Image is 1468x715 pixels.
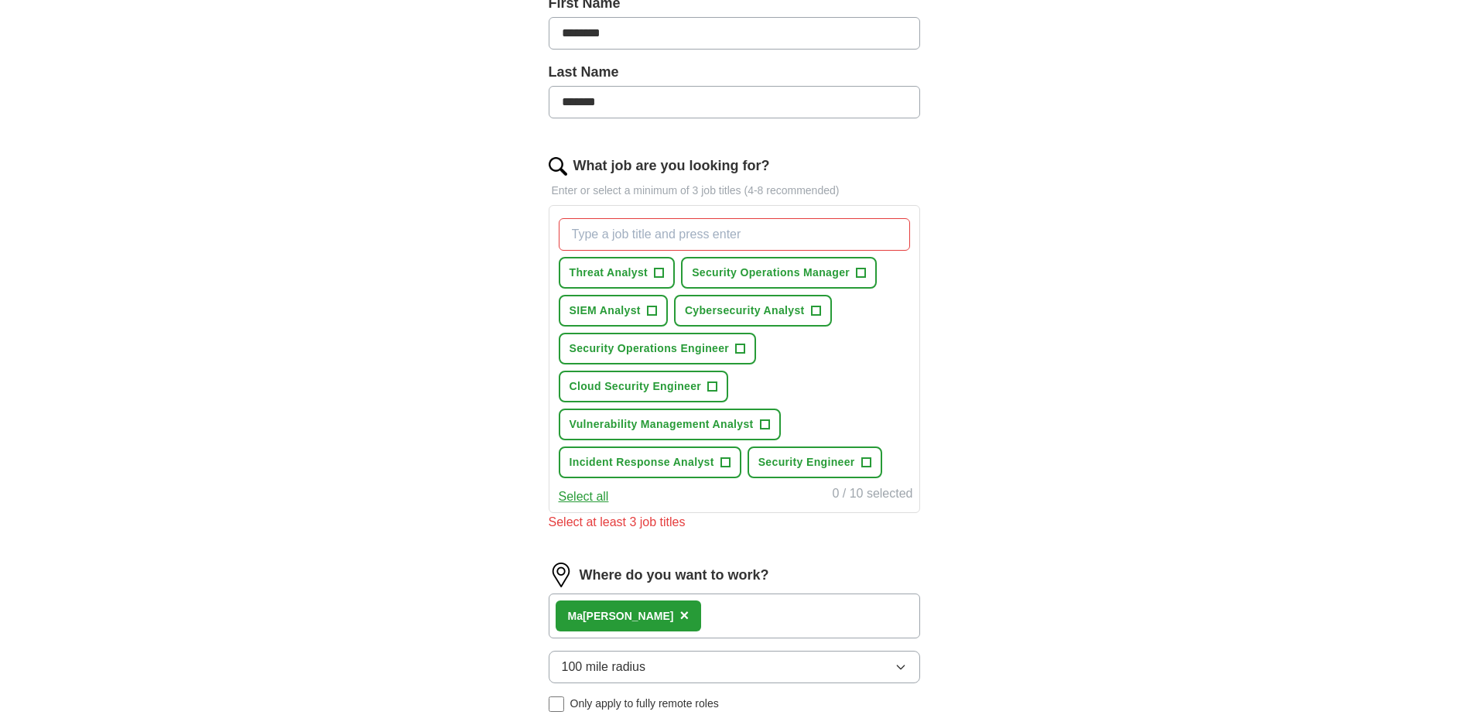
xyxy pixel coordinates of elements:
button: Cloud Security Engineer [559,371,729,402]
span: 100 mile radius [562,658,646,676]
div: Select at least 3 job titles [549,513,920,532]
span: SIEM Analyst [570,303,641,319]
button: SIEM Analyst [559,295,668,327]
span: Security Operations Engineer [570,340,730,357]
div: [PERSON_NAME] [568,608,674,624]
span: Security Engineer [758,454,855,470]
p: Enter or select a minimum of 3 job titles (4-8 recommended) [549,183,920,199]
label: Last Name [549,62,920,83]
input: Type a job title and press enter [559,218,910,251]
strong: Ma [568,610,583,622]
input: Only apply to fully remote roles [549,696,564,712]
span: Incident Response Analyst [570,454,714,470]
button: Vulnerability Management Analyst [559,409,781,440]
label: What job are you looking for? [573,156,770,176]
div: 0 / 10 selected [832,484,912,506]
span: Cloud Security Engineer [570,378,702,395]
button: Cybersecurity Analyst [674,295,832,327]
button: Security Operations Manager [681,257,877,289]
button: × [679,604,689,628]
span: Only apply to fully remote roles [570,696,719,712]
span: Cybersecurity Analyst [685,303,805,319]
button: Threat Analyst [559,257,676,289]
span: Vulnerability Management Analyst [570,416,754,433]
button: Incident Response Analyst [559,446,741,478]
button: Security Operations Engineer [559,333,757,364]
span: × [679,607,689,624]
span: Security Operations Manager [692,265,850,281]
button: Security Engineer [748,446,882,478]
img: location.png [549,563,573,587]
img: search.png [549,157,567,176]
button: Select all [559,487,609,506]
span: Threat Analyst [570,265,648,281]
button: 100 mile radius [549,651,920,683]
label: Where do you want to work? [580,565,769,586]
